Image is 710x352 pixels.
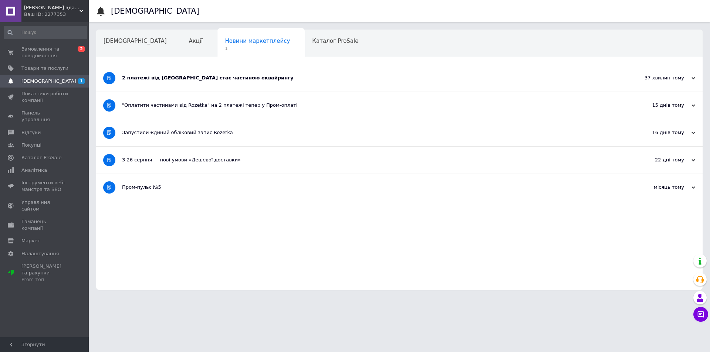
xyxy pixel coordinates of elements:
[312,38,358,44] span: Каталог ProSale
[122,129,621,136] div: Запустили Єдиний обліковий запис Rozetka
[104,38,167,44] span: [DEMOGRAPHIC_DATA]
[21,276,68,283] div: Prom топ
[111,7,199,16] h1: [DEMOGRAPHIC_DATA]
[21,90,68,104] span: Показники роботи компанії
[122,184,621,191] div: Пром-пульс №5
[21,110,68,123] span: Панель управління
[21,263,68,283] span: [PERSON_NAME] та рахунки
[21,167,47,174] span: Аналітика
[21,218,68,232] span: Гаманець компанії
[225,38,290,44] span: Новини маркетплейсу
[21,237,40,244] span: Маркет
[621,102,695,109] div: 15 днів тому
[21,180,68,193] span: Інструменти веб-майстра та SEO
[21,78,76,85] span: [DEMOGRAPHIC_DATA]
[21,65,68,72] span: Товари та послуги
[225,46,290,51] span: 1
[621,129,695,136] div: 16 днів тому
[621,75,695,81] div: 37 хвилин тому
[693,307,708,322] button: Чат з покупцем
[78,46,85,52] span: 2
[189,38,203,44] span: Акції
[24,4,80,11] span: Магазин вдалих покупок
[122,102,621,109] div: "Оплатити частинами від Rozetka" на 2 платежі тепер у Пром-оплаті
[78,78,85,84] span: 1
[21,129,41,136] span: Відгуки
[621,184,695,191] div: місяць тому
[21,199,68,212] span: Управління сайтом
[621,157,695,163] div: 22 дні тому
[122,157,621,163] div: З 26 серпня — нові умови «Дешевої доставки»
[21,250,59,257] span: Налаштування
[21,142,41,148] span: Покупці
[4,26,87,39] input: Пошук
[21,154,61,161] span: Каталог ProSale
[122,75,621,81] div: 2 платежі від [GEOGRAPHIC_DATA] стає частиною еквайрингу
[24,11,89,18] div: Ваш ID: 2277353
[21,46,68,59] span: Замовлення та повідомлення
